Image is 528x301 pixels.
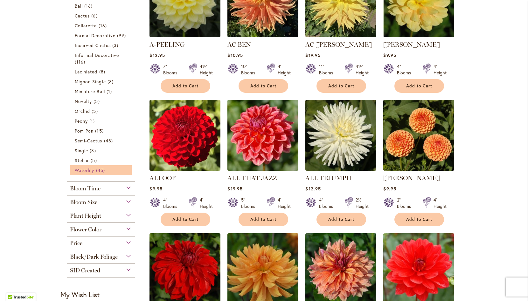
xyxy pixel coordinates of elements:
[75,108,90,114] span: Orchid
[278,197,291,209] div: 4' Height
[70,240,82,247] span: Price
[99,22,108,29] span: 16
[75,167,94,173] span: Waterlily
[383,32,454,38] a: AHOY MATEY
[75,88,105,94] span: Miniature Ball
[96,167,107,174] span: 45
[227,41,251,48] a: AC BEN
[70,185,101,192] span: Bloom Time
[149,174,176,182] a: ALI OOP
[75,13,90,19] span: Cactus
[356,197,369,209] div: 2½' Height
[316,213,366,226] button: Add to Cart
[227,166,298,172] a: ALL THAT JAZZ
[406,217,432,222] span: Add to Cart
[227,174,277,182] a: ALL THAT JAZZ
[278,63,291,76] div: 4' Height
[75,157,89,163] span: Stellar
[305,41,372,48] a: AC [PERSON_NAME]
[90,147,97,154] span: 3
[305,166,376,172] a: ALL TRIUMPH
[383,41,440,48] a: [PERSON_NAME]
[89,118,96,124] span: 1
[394,79,444,93] button: Add to Cart
[75,42,129,49] a: Incurved Cactus 3
[149,32,220,38] a: A-Peeling
[149,186,162,192] span: $9.95
[75,12,129,19] a: Cactus 6
[200,197,213,209] div: 4' Height
[70,199,97,206] span: Bloom Size
[149,41,185,48] a: A-PEELING
[241,63,259,76] div: 10" Blooms
[108,78,115,85] span: 8
[172,83,198,89] span: Add to Cart
[75,79,106,85] span: Mignon Single
[75,58,87,65] span: 116
[227,52,243,58] span: $10.95
[75,138,102,144] span: Semi-Cactus
[149,52,165,58] span: $12.95
[75,137,129,144] a: Semi-Cactus 48
[319,63,337,76] div: 11" Blooms
[356,63,369,76] div: 4½' Height
[383,174,440,182] a: [PERSON_NAME]
[75,52,129,65] a: Informal Decorative 116
[70,267,100,274] span: SID Created
[91,12,99,19] span: 6
[383,52,396,58] span: $9.95
[94,98,101,105] span: 5
[328,83,354,89] span: Add to Cart
[92,108,99,114] span: 5
[75,98,92,104] span: Novelty
[250,83,276,89] span: Add to Cart
[60,290,100,299] strong: My Wish List
[75,23,97,29] span: Collarette
[70,226,101,233] span: Flower Color
[383,166,454,172] a: AMBER QUEEN
[75,128,94,134] span: Pom Pon
[75,42,111,48] span: Incurved Cactus
[5,278,23,296] iframe: Launch Accessibility Center
[75,98,129,105] a: Novelty 5
[161,213,210,226] button: Add to Cart
[75,78,129,85] a: Mignon Single 8
[434,197,447,209] div: 4' Height
[107,88,114,95] span: 1
[227,100,298,171] img: ALL THAT JAZZ
[163,197,181,209] div: 4" Blooms
[112,42,120,49] span: 3
[104,137,115,144] span: 48
[75,108,129,114] a: Orchid 5
[75,32,115,38] span: Formal Decorative
[91,157,98,164] span: 5
[75,68,129,75] a: Laciniated 8
[328,217,354,222] span: Add to Cart
[397,63,415,76] div: 4" Blooms
[99,68,107,75] span: 8
[75,127,129,134] a: Pom Pon 15
[75,3,83,9] span: Ball
[383,186,396,192] span: $9.95
[200,63,213,76] div: 4½' Height
[163,63,181,76] div: 7" Blooms
[75,32,129,39] a: Formal Decorative 99
[241,197,259,209] div: 5" Blooms
[75,69,98,75] span: Laciniated
[434,63,447,76] div: 4' Height
[149,100,220,171] img: ALI OOP
[117,32,128,39] span: 99
[149,166,220,172] a: ALI OOP
[75,147,88,154] span: Single
[319,197,337,209] div: 4" Blooms
[75,22,129,29] a: Collarette 16
[227,186,242,192] span: $19.95
[75,118,88,124] span: Peony
[394,213,444,226] button: Add to Cart
[239,213,288,226] button: Add to Cart
[305,174,351,182] a: ALL TRIUMPH
[316,79,366,93] button: Add to Cart
[161,79,210,93] button: Add to Cart
[397,197,415,209] div: 2" Blooms
[305,32,376,38] a: AC Jeri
